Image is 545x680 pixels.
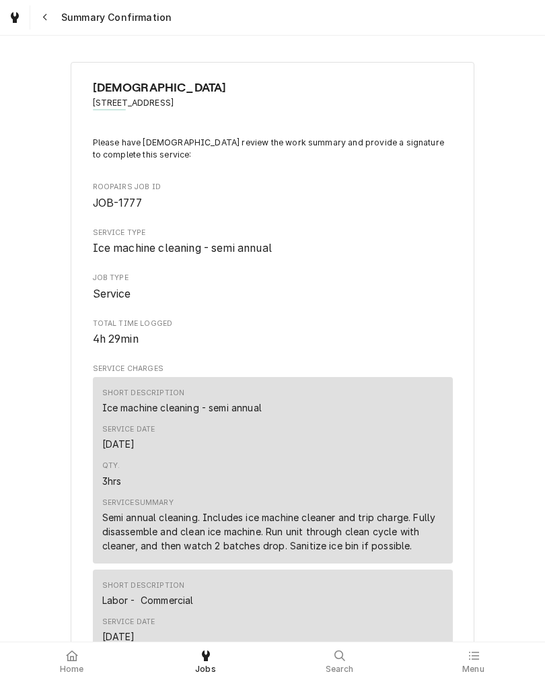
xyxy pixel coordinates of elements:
[102,437,135,451] div: Service Date
[93,228,453,257] div: Service Type
[93,333,139,345] span: 4h 29min
[3,5,27,30] a: Go to Jobs
[195,664,216,675] span: Jobs
[102,617,155,627] div: Service Date
[93,286,453,302] span: Job Type
[102,461,120,471] div: Qty.
[5,645,138,677] a: Home
[102,424,155,451] div: Service Date
[407,645,540,677] a: Menu
[462,664,484,675] span: Menu
[93,287,131,300] span: Service
[57,11,172,24] span: Summary Confirmation
[93,182,453,193] span: Roopairs Job ID
[93,79,453,120] div: Client Information
[102,388,185,399] div: Short Description
[93,240,453,257] span: Service Type
[60,664,84,675] span: Home
[93,97,453,109] span: Address
[102,401,262,415] div: Short Description
[93,228,453,238] span: Service Type
[93,273,453,302] div: Job Type
[93,197,142,209] span: JOB-1777
[102,388,262,415] div: Short Description
[93,242,272,254] span: Ice machine cleaning - semi annual
[33,5,57,30] button: Navigate back
[102,510,443,553] div: Semi annual cleaning. Includes ice machine cleaner and trip charge. Fully disassemble and clean i...
[102,593,194,607] div: Short Description
[102,630,135,644] div: Service Date
[93,195,453,211] span: Roopairs Job ID
[93,377,453,564] div: Line Item
[326,664,354,675] span: Search
[93,318,453,347] div: Total Time Logged
[102,424,155,435] div: Service Date
[102,498,174,508] div: Service Summary
[93,182,453,211] div: Roopairs Job ID
[139,645,272,677] a: Jobs
[93,79,453,97] span: Name
[102,617,155,644] div: Service Date
[93,273,453,283] span: Job Type
[93,331,453,347] span: Total Time Logged
[102,474,122,488] div: Quantity
[102,580,185,591] div: Short Description
[93,364,453,374] span: Service Charges
[102,461,122,487] div: Quantity
[102,580,194,607] div: Short Description
[93,318,453,329] span: Total Time Logged
[93,137,453,162] p: Please have [DEMOGRAPHIC_DATA] review the work summary and provide a signature to complete this s...
[273,645,406,677] a: Search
